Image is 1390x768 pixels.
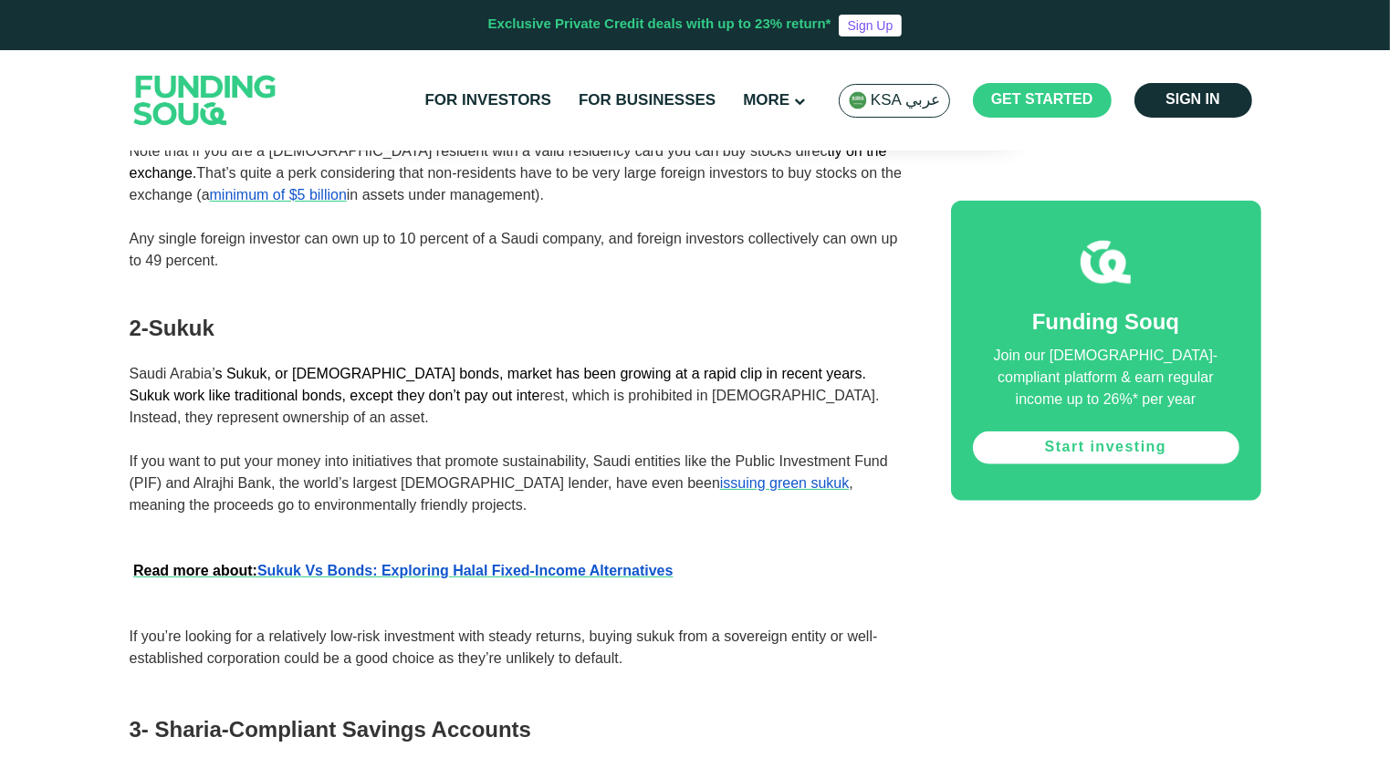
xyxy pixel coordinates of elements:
span: 3- Sharia-Compliant Savings Accounts [130,717,532,742]
img: Logo [116,54,295,146]
span: If you want to put your money into initiatives that promote sustainability, Saudi entities like t... [130,453,888,513]
div: Join our [DEMOGRAPHIC_DATA]-compliant platform & earn regular income up to 26%* per year [973,346,1239,411]
span: Sign in [1165,93,1220,107]
span: KSA عربي [871,90,940,111]
a: Sign Up [839,15,903,36]
a: For Investors [421,86,557,116]
span: Saudi Arabia’ rest, which is prohibited in [DEMOGRAPHIC_DATA]. Instead, they represent ownership ... [130,366,880,425]
span: tly on the exchange. [130,143,887,181]
span: Any single foreign investor can own up to 10 percent of a Saudi company, and foreign investors co... [130,231,898,268]
span: Sukuk Vs Bonds: Exploring Halal Fixed-Income Alternatives [133,563,674,578]
span: If you’re looking for a relatively low-risk investment with steady returns, buying sukuk from a s... [130,628,878,666]
img: fsicon [1081,237,1131,287]
span: s Sukuk, or [DEMOGRAPHIC_DATA] bonds, market has been growing at a rapid clip in recent years. Su... [130,366,866,403]
a: Sign in [1134,83,1252,118]
span: Get started [991,93,1093,107]
span: Funding Souq [1032,313,1179,334]
img: SA Flag [849,91,867,109]
a: For Businesses [574,86,720,116]
a: Start investing [973,431,1239,464]
a: issuing green sukuk [720,475,849,491]
span: 2-Sukuk [130,316,214,340]
a: minimum of $5 billion [210,187,347,202]
span: More [743,93,789,109]
div: Exclusive Private Credit deals with up to 23% return* [488,15,831,36]
a: Read more about:Sukuk Vs Bonds: Exploring Halal Fixed-Income Alternatives [133,563,674,578]
span: Note that if you are a [DEMOGRAPHIC_DATA] resident with a valid residency card you can buy stocks... [130,143,902,202]
span: Read more about: [133,563,257,578]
